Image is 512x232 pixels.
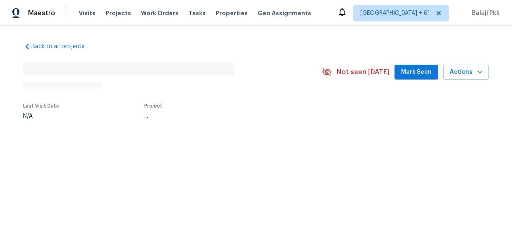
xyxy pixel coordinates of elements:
[23,103,59,108] span: Last Visit Date
[141,9,178,17] span: Work Orders
[188,10,206,16] span: Tasks
[79,9,96,17] span: Visits
[360,9,430,17] span: [GEOGRAPHIC_DATA] + 61
[395,65,438,80] button: Mark Seen
[443,65,489,80] button: Actions
[469,9,500,17] span: Balaji Pkk
[23,113,59,119] div: N/A
[23,42,102,51] a: Back to all projects
[28,9,55,17] span: Maestro
[144,103,162,108] span: Project
[216,9,248,17] span: Properties
[258,9,311,17] span: Geo Assignments
[144,113,303,119] div: ...
[106,9,131,17] span: Projects
[450,67,482,77] span: Actions
[337,68,390,76] span: Not seen [DATE]
[401,67,432,77] span: Mark Seen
